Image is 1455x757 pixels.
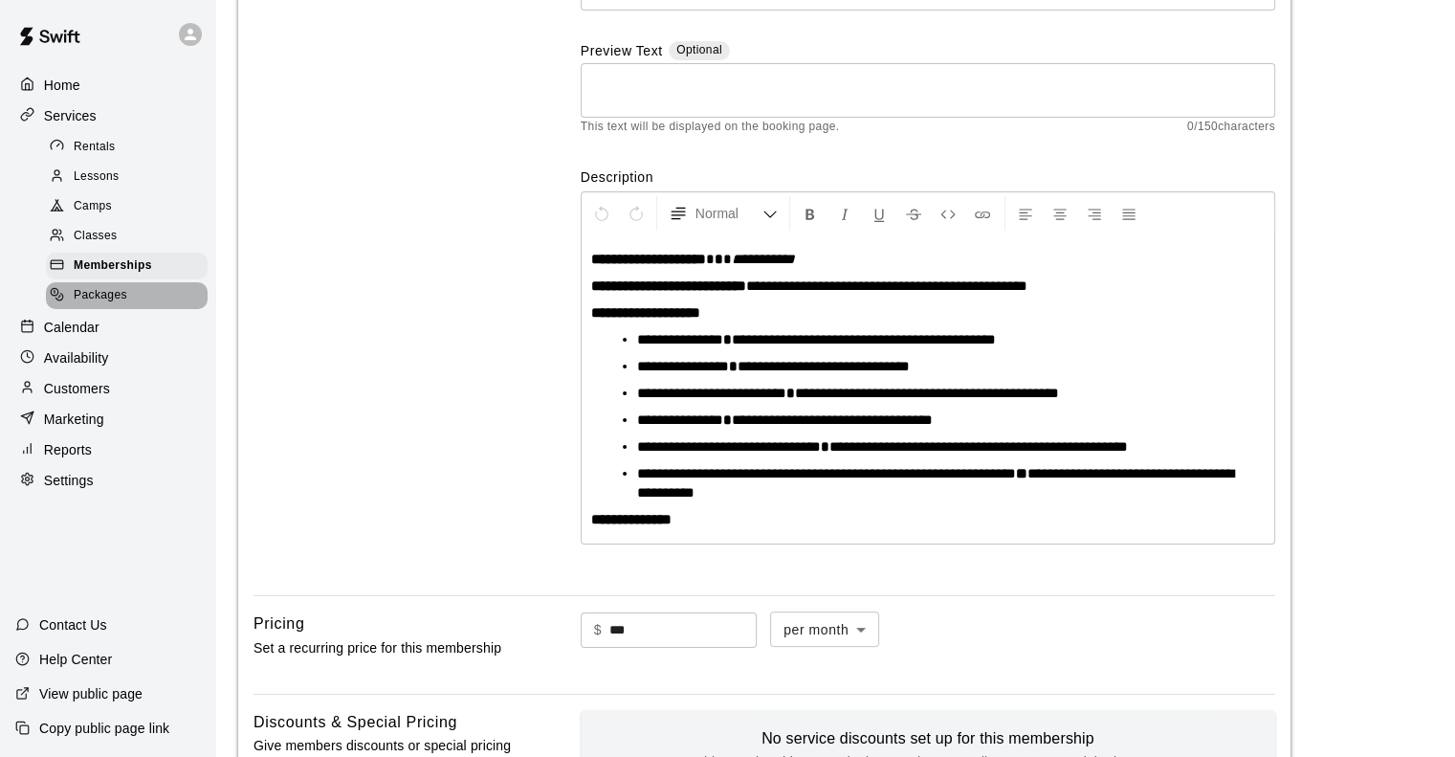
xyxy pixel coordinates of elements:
[46,223,208,250] div: Classes
[1044,196,1076,231] button: Center Align
[15,405,200,434] a: Marketing
[1078,196,1111,231] button: Right Align
[863,196,895,231] button: Format Underline
[39,650,112,669] p: Help Center
[74,256,152,276] span: Memberships
[15,313,200,342] a: Calendar
[74,138,116,157] span: Rentals
[44,410,104,429] p: Marketing
[581,41,663,63] label: Preview Text
[15,101,200,130] a: Services
[44,76,80,95] p: Home
[46,132,215,162] a: Rentals
[15,344,200,372] a: Availability
[1009,196,1042,231] button: Left Align
[44,379,110,398] p: Customers
[594,620,602,640] p: $
[46,162,215,191] a: Lessons
[44,348,109,367] p: Availability
[676,43,722,56] span: Optional
[585,196,618,231] button: Undo
[828,196,861,231] button: Format Italics
[44,471,94,490] p: Settings
[770,612,879,647] div: per month
[254,710,457,735] h6: Discounts & Special Pricing
[581,167,1275,187] label: Description
[1187,118,1275,137] span: 0 / 150 characters
[46,253,208,279] div: Memberships
[46,281,215,311] a: Packages
[44,318,99,337] p: Calendar
[46,282,208,309] div: Packages
[15,466,200,495] a: Settings
[932,196,964,231] button: Insert Code
[695,204,762,223] span: Normal
[15,71,200,100] a: Home
[661,196,785,231] button: Formatting Options
[74,227,117,246] span: Classes
[74,167,120,187] span: Lessons
[794,196,827,231] button: Format Bold
[46,252,215,281] a: Memberships
[44,440,92,459] p: Reports
[254,612,304,636] h6: Pricing
[15,374,200,403] a: Customers
[46,164,208,190] div: Lessons
[620,196,652,231] button: Redo
[254,636,519,660] p: Set a recurring price for this membership
[897,196,930,231] button: Format Strikethrough
[39,615,107,635] p: Contact Us
[15,435,200,464] a: Reports
[46,222,215,252] a: Classes
[39,719,169,738] p: Copy public page link
[44,106,97,125] p: Services
[46,192,215,222] a: Camps
[39,684,143,703] p: View public page
[1113,196,1145,231] button: Justify Align
[46,134,208,161] div: Rentals
[581,118,840,137] span: This text will be displayed on the booking page.
[74,286,127,305] span: Packages
[74,197,112,216] span: Camps
[966,196,999,231] button: Insert Link
[689,725,1167,752] h6: No service discounts set up for this membership
[46,193,208,220] div: Camps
